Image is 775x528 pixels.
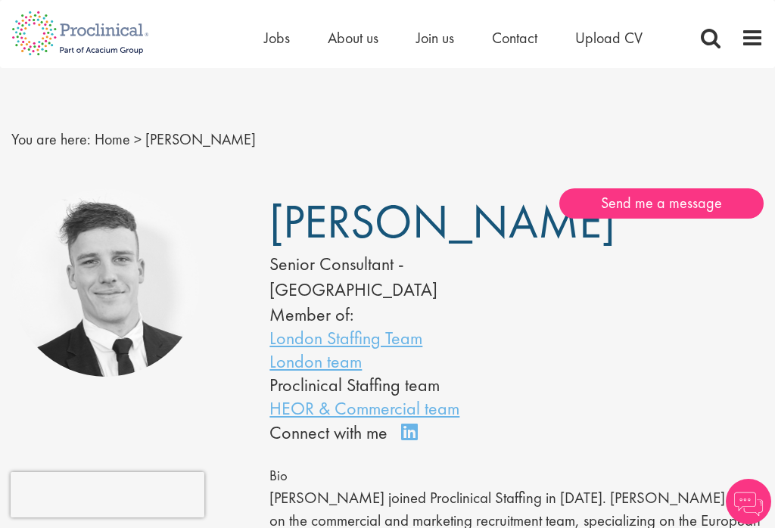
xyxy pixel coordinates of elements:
a: Contact [492,28,537,48]
span: [PERSON_NAME] [145,129,256,149]
a: Send me a message [559,188,764,219]
a: London team [269,349,362,373]
a: About us [328,28,378,48]
span: You are here: [11,129,91,149]
img: Chatbot [726,479,771,524]
a: breadcrumb link [95,129,130,149]
li: Proclinical Staffing team [269,373,471,396]
a: Upload CV [575,28,643,48]
div: Senior Consultant - [GEOGRAPHIC_DATA] [269,251,471,303]
a: Join us [416,28,454,48]
a: London Staffing Team [269,326,422,349]
img: Nicolas Daniel [11,188,200,377]
span: > [134,129,142,149]
iframe: reCAPTCHA [11,472,204,517]
label: Member of: [269,303,353,326]
span: Bio [269,467,288,485]
a: Jobs [264,28,290,48]
a: HEOR & Commercial team [269,396,459,420]
span: [PERSON_NAME] [269,191,615,252]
